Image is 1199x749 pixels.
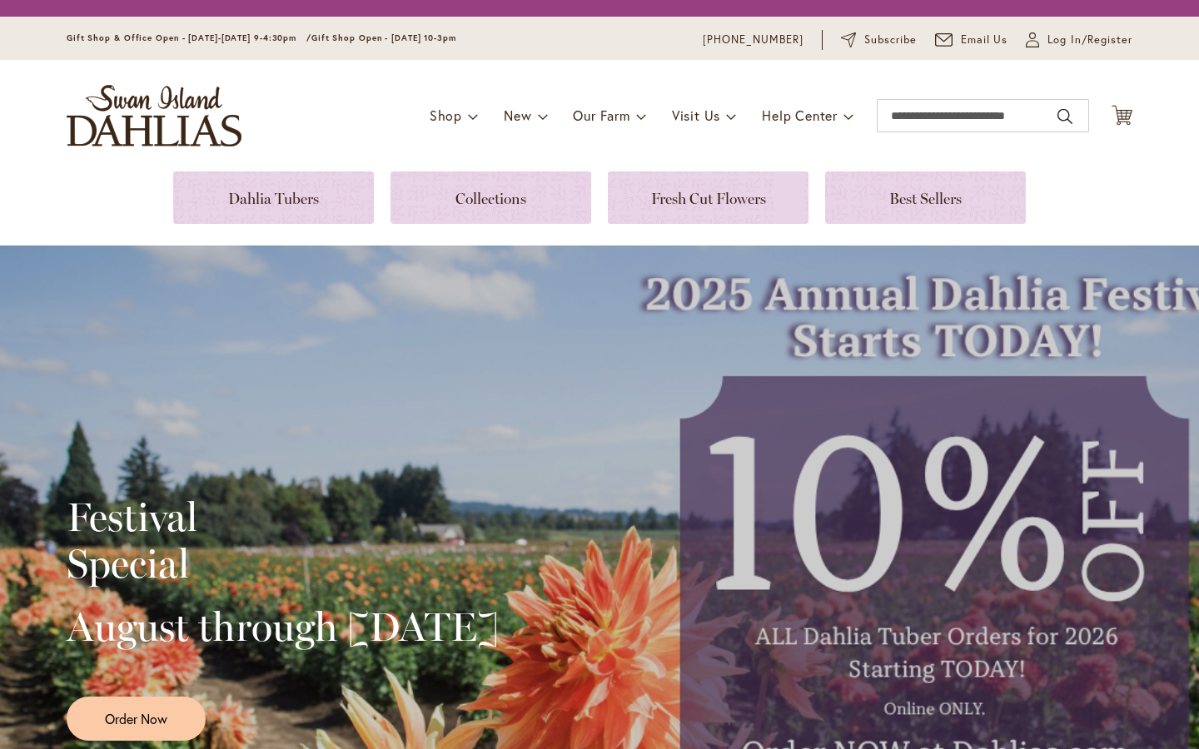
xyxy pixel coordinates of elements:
a: Order Now [67,697,206,741]
span: New [504,107,531,124]
a: Log In/Register [1026,32,1132,48]
span: Log In/Register [1047,32,1132,48]
button: Search [1057,103,1072,130]
span: Visit Us [672,107,720,124]
span: Our Farm [573,107,629,124]
a: Subscribe [841,32,917,48]
h2: Festival Special [67,494,499,587]
span: Gift Shop & Office Open - [DATE]-[DATE] 9-4:30pm / [67,32,311,43]
span: Gift Shop Open - [DATE] 10-3pm [311,32,456,43]
span: Shop [430,107,462,124]
span: Subscribe [864,32,917,48]
span: Help Center [762,107,838,124]
span: Order Now [105,709,167,728]
a: store logo [67,85,241,146]
a: Email Us [935,32,1008,48]
a: [PHONE_NUMBER] [703,32,803,48]
h2: August through [DATE] [67,603,499,650]
span: Email Us [961,32,1008,48]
